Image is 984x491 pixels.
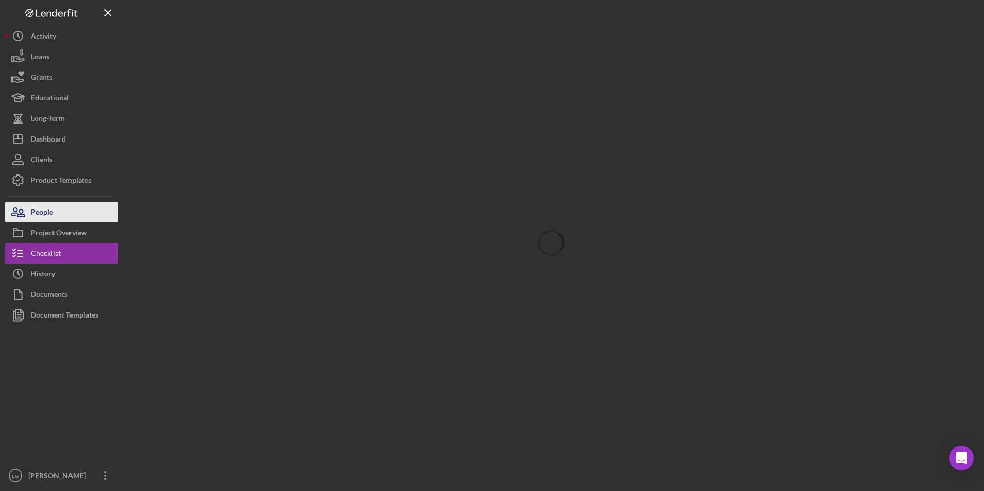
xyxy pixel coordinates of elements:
[5,129,118,149] button: Dashboard
[31,67,52,90] div: Grants
[31,243,61,266] div: Checklist
[5,264,118,284] button: History
[31,202,53,225] div: People
[5,465,118,486] button: LG[PERSON_NAME]
[5,108,118,129] button: Long-Term
[12,473,19,479] text: LG
[5,87,118,108] button: Educational
[31,149,53,172] div: Clients
[5,305,118,325] button: Document Templates
[31,87,69,111] div: Educational
[5,26,118,46] button: Activity
[31,129,66,152] div: Dashboard
[5,67,118,87] button: Grants
[5,149,118,170] button: Clients
[31,222,87,246] div: Project Overview
[5,170,118,190] button: Product Templates
[31,46,49,69] div: Loans
[5,202,118,222] button: People
[31,170,91,193] div: Product Templates
[5,222,118,243] button: Project Overview
[31,26,56,49] div: Activity
[31,284,67,307] div: Documents
[5,243,118,264] button: Checklist
[5,284,118,305] button: Documents
[26,465,93,488] div: [PERSON_NAME]
[5,46,118,67] button: Loans
[949,446,974,470] div: Open Intercom Messenger
[31,264,55,287] div: History
[31,108,65,131] div: Long-Term
[31,305,98,328] div: Document Templates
